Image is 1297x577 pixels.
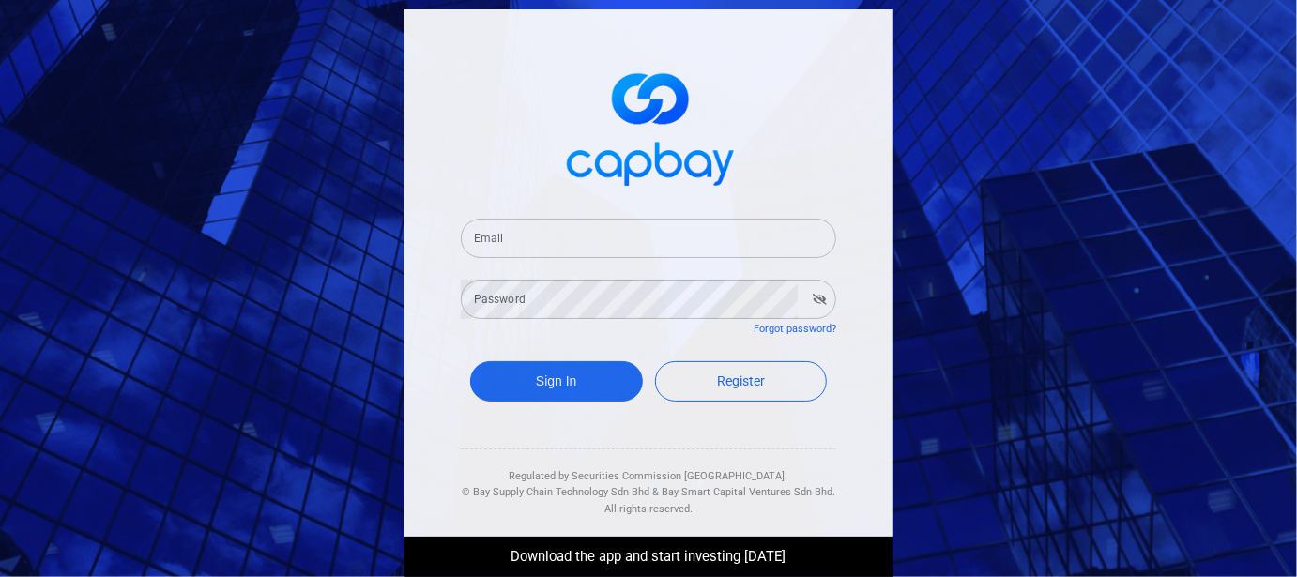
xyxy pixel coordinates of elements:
[662,486,835,498] span: Bay Smart Capital Ventures Sdn Bhd.
[717,373,765,388] span: Register
[390,537,907,569] div: Download the app and start investing [DATE]
[462,486,649,498] span: © Bay Supply Chain Technology Sdn Bhd
[470,361,643,402] button: Sign In
[655,361,828,402] a: Register
[754,323,836,335] a: Forgot password?
[461,449,836,518] div: Regulated by Securities Commission [GEOGRAPHIC_DATA]. & All rights reserved.
[555,56,742,196] img: logo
